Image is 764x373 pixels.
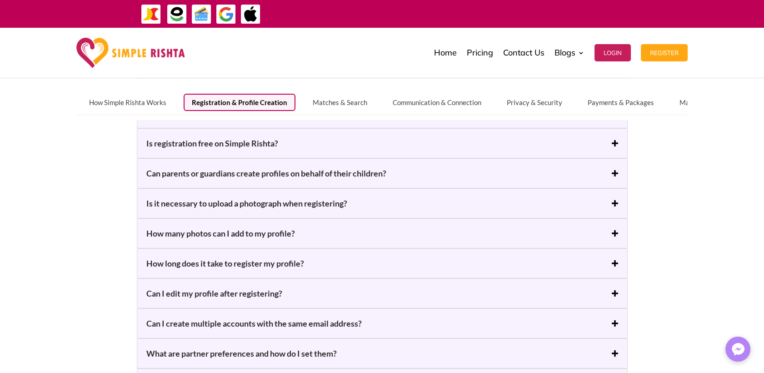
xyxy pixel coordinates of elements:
h5: Can I create multiple accounts with the same email address? [146,318,618,329]
button: Payments & Packages [579,94,662,111]
h5: What are partner preferences and how do I set them? [146,348,618,359]
button: How Simple Rishta Works [81,94,175,111]
img: ApplePay-icon [240,4,261,25]
a: Contact Us [503,30,544,76]
button: Matches & Search [305,94,375,111]
a: Register [641,30,688,76]
h5: Can parents or guardians create profiles on behalf of their children? [146,168,618,179]
a: Pricing [467,30,493,76]
button: Managing Your Profile [671,94,754,111]
img: JazzCash-icon [141,4,161,25]
img: EasyPaisa-icon [167,4,187,25]
button: Privacy & Security [499,94,570,111]
button: Communication & Connection [384,94,489,111]
button: Register [641,44,688,61]
a: Blogs [554,30,584,76]
h5: How long does it take to register my profile? [146,258,618,269]
img: GooglePay-icon [216,4,236,25]
button: Registration & Profile Creation [184,94,295,111]
h5: Can I edit my profile after registering? [146,288,618,299]
h5: How many photos can I add to my profile? [146,228,618,239]
img: Messenger [729,340,747,358]
button: Login [594,44,631,61]
img: Credit Cards [191,4,212,25]
h5: Is registration free on Simple Rishta? [146,138,618,149]
a: Login [594,30,631,76]
h5: Is it necessary to upload a photograph when registering? [146,198,618,209]
a: Home [434,30,457,76]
